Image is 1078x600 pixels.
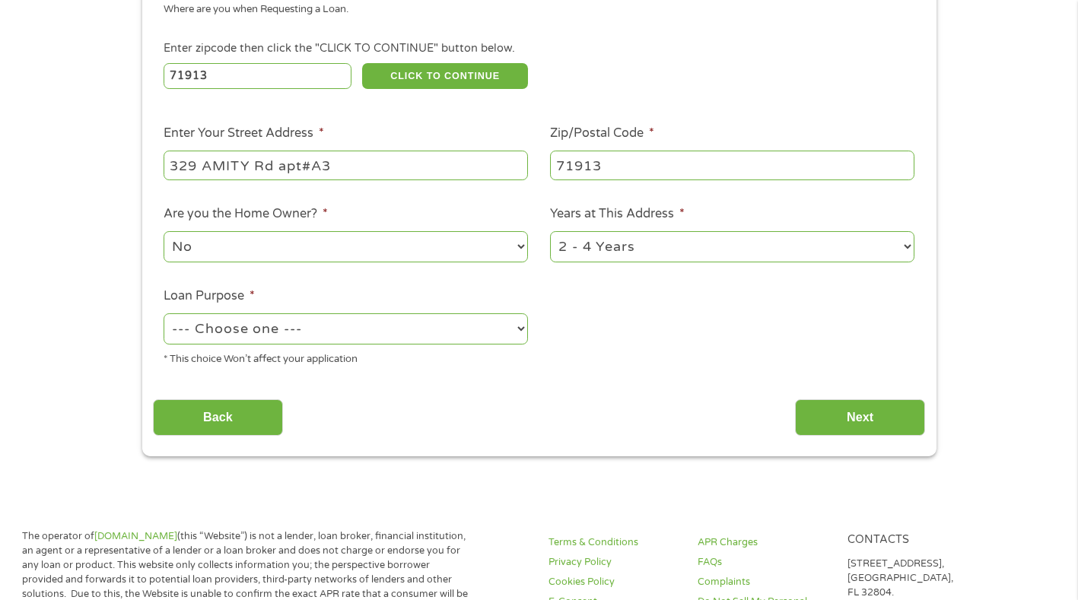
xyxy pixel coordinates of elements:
[153,399,283,437] input: Back
[550,125,654,141] label: Zip/Postal Code
[698,555,828,570] a: FAQs
[795,399,925,437] input: Next
[362,63,528,89] button: CLICK TO CONTINUE
[549,555,679,570] a: Privacy Policy
[698,535,828,550] a: APR Charges
[164,288,255,304] label: Loan Purpose
[94,530,177,542] a: [DOMAIN_NAME]
[164,40,914,57] div: Enter zipcode then click the "CLICK TO CONTINUE" button below.
[549,575,679,589] a: Cookies Policy
[164,151,528,179] input: 1 Main Street
[698,575,828,589] a: Complaints
[164,63,351,89] input: Enter Zipcode (e.g 01510)
[847,533,978,548] h4: Contacts
[164,206,328,222] label: Are you the Home Owner?
[164,347,528,367] div: * This choice Won’t affect your application
[847,557,978,600] p: [STREET_ADDRESS], [GEOGRAPHIC_DATA], FL 32804.
[550,206,685,222] label: Years at This Address
[164,2,903,17] div: Where are you when Requesting a Loan.
[549,535,679,550] a: Terms & Conditions
[164,125,324,141] label: Enter Your Street Address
